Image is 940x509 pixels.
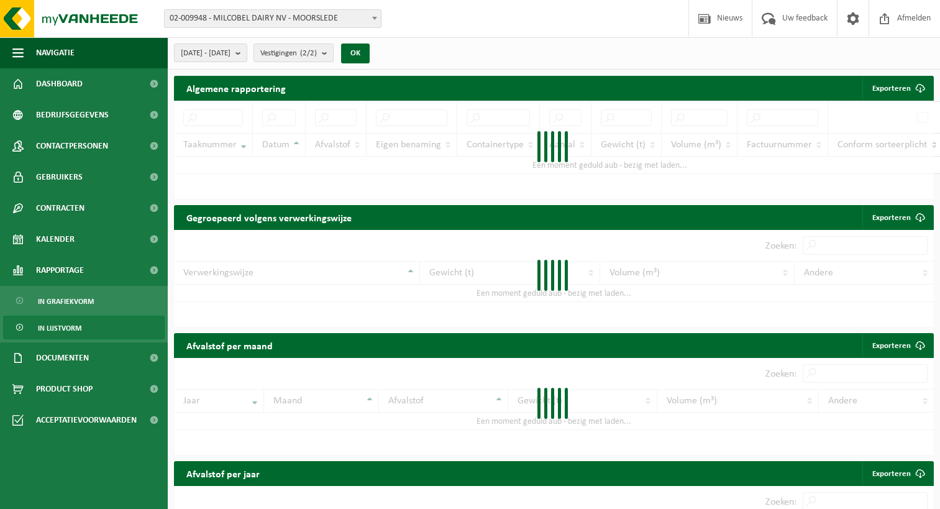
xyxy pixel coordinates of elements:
[36,224,75,255] span: Kalender
[164,9,381,28] span: 02-009948 - MILCOBEL DAIRY NV - MOORSLEDE
[36,342,89,374] span: Documenten
[862,333,933,358] a: Exporteren
[174,333,285,357] h2: Afvalstof per maand
[253,44,334,62] button: Vestigingen(2/2)
[36,405,137,436] span: Acceptatievoorwaarden
[862,461,933,486] a: Exporteren
[38,290,94,313] span: In grafiekvorm
[260,44,317,63] span: Vestigingen
[36,99,109,131] span: Bedrijfsgegevens
[174,461,272,485] h2: Afvalstof per jaar
[174,205,364,229] h2: Gegroepeerd volgens verwerkingswijze
[3,316,165,339] a: In lijstvorm
[36,255,84,286] span: Rapportage
[36,131,108,162] span: Contactpersonen
[174,76,298,101] h2: Algemene rapportering
[300,49,317,57] count: (2/2)
[36,37,75,68] span: Navigatie
[36,193,84,224] span: Contracten
[174,44,247,62] button: [DATE] - [DATE]
[862,76,933,101] button: Exporteren
[36,374,93,405] span: Product Shop
[38,316,81,340] span: In lijstvorm
[862,205,933,230] a: Exporteren
[181,44,230,63] span: [DATE] - [DATE]
[3,289,165,313] a: In grafiekvorm
[341,44,370,63] button: OK
[36,162,83,193] span: Gebruikers
[165,10,381,27] span: 02-009948 - MILCOBEL DAIRY NV - MOORSLEDE
[36,68,83,99] span: Dashboard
